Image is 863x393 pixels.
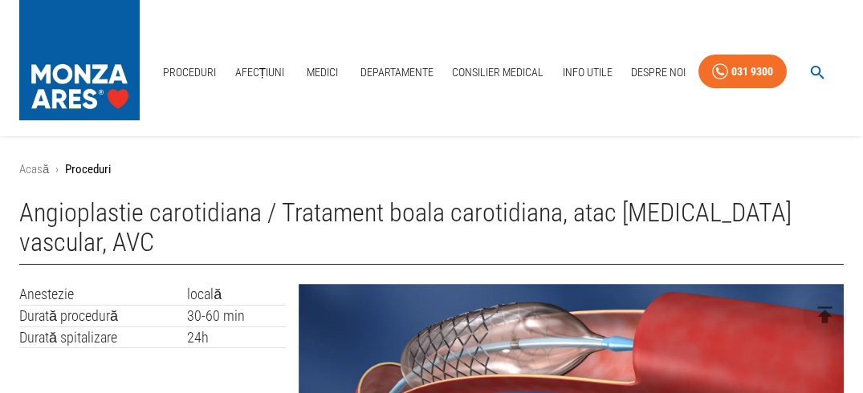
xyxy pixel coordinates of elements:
[65,160,111,179] p: Proceduri
[803,293,847,337] button: delete
[19,162,49,176] a: Acasă
[19,284,187,305] td: Anestezie
[446,56,550,89] a: Consilier Medical
[19,160,844,179] nav: breadcrumb
[187,305,285,326] td: 30-60 min
[55,160,59,179] li: ›
[297,56,348,89] a: Medici
[625,56,692,89] a: Despre Noi
[19,305,187,326] td: Durată procedură
[229,56,291,89] a: Afecțiuni
[698,55,787,89] a: 031 9300
[19,326,187,348] td: Durată spitalizare
[187,326,285,348] td: 24h
[157,56,222,89] a: Proceduri
[731,62,773,82] div: 031 9300
[187,284,285,305] td: locală
[354,56,440,89] a: Departamente
[556,56,619,89] a: Info Utile
[19,198,844,265] h1: Angioplastie carotidiana / Tratament boala carotidiana, atac [MEDICAL_DATA] vascular, AVC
